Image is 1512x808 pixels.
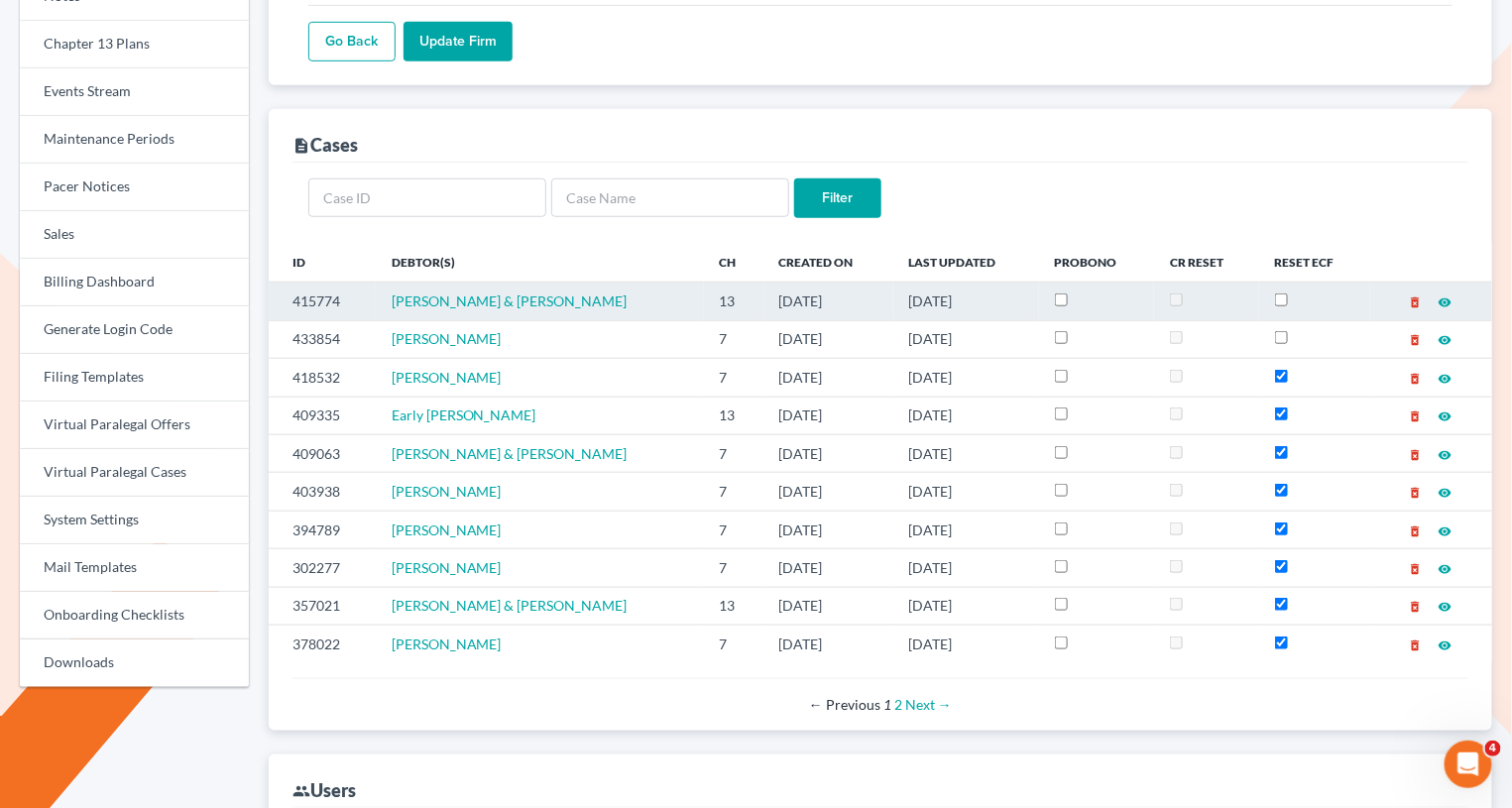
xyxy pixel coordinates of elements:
[392,445,628,462] a: [PERSON_NAME] & [PERSON_NAME]
[20,164,249,211] a: Pacer Notices
[308,178,546,218] input: Case ID
[1409,445,1423,462] a: delete_forever
[1445,741,1492,788] iframe: Intercom live chat
[893,511,1039,548] td: [DATE]
[1439,372,1453,386] i: visibility
[1439,295,1453,309] i: visibility
[1439,409,1453,423] i: visibility
[392,330,502,347] a: [PERSON_NAME]
[1439,292,1453,309] a: visibility
[1439,445,1453,462] a: visibility
[269,397,376,434] td: 409335
[704,359,763,397] td: 7
[1154,242,1258,282] th: CR Reset
[1439,638,1453,652] i: visibility
[1439,559,1453,576] a: visibility
[809,696,880,713] span: Previous page
[20,402,249,449] a: Virtual Paralegal Offers
[1439,597,1453,614] a: visibility
[893,434,1039,472] td: [DATE]
[376,242,704,282] th: Debtor(s)
[269,434,376,472] td: 409063
[20,306,249,354] a: Generate Login Code
[1039,242,1154,282] th: ProBono
[1409,406,1423,423] a: delete_forever
[704,511,763,548] td: 7
[893,242,1039,282] th: Last Updated
[392,521,502,538] a: [PERSON_NAME]
[269,473,376,511] td: 403938
[292,137,310,155] i: description
[1409,333,1423,347] i: delete_forever
[392,292,628,309] a: [PERSON_NAME] & [PERSON_NAME]
[1409,600,1423,614] i: delete_forever
[20,259,249,306] a: Billing Dashboard
[20,21,249,68] a: Chapter 13 Plans
[392,597,628,614] span: [PERSON_NAME] & [PERSON_NAME]
[1409,597,1423,614] a: delete_forever
[308,22,396,61] a: Go Back
[292,778,356,802] div: Users
[1439,635,1453,652] a: visibility
[1439,369,1453,386] a: visibility
[1409,369,1423,386] a: delete_forever
[269,626,376,663] td: 378022
[20,211,249,259] a: Sales
[763,549,893,587] td: [DATE]
[893,320,1039,358] td: [DATE]
[893,359,1039,397] td: [DATE]
[551,178,789,218] input: Case Name
[20,497,249,544] a: System Settings
[20,354,249,402] a: Filing Templates
[392,369,502,386] a: [PERSON_NAME]
[392,635,502,652] span: [PERSON_NAME]
[893,397,1039,434] td: [DATE]
[1259,242,1371,282] th: Reset ECF
[704,397,763,434] td: 13
[763,473,893,511] td: [DATE]
[269,549,376,587] td: 302277
[894,696,902,713] a: Page 2
[763,511,893,548] td: [DATE]
[763,626,893,663] td: [DATE]
[763,587,893,625] td: [DATE]
[392,406,536,423] a: Early [PERSON_NAME]
[1439,524,1453,538] i: visibility
[1409,521,1423,538] a: delete_forever
[392,559,502,576] span: [PERSON_NAME]
[1439,562,1453,576] i: visibility
[269,283,376,320] td: 415774
[704,283,763,320] td: 13
[1409,292,1423,309] a: delete_forever
[704,320,763,358] td: 7
[292,782,310,800] i: group
[763,283,893,320] td: [DATE]
[1409,524,1423,538] i: delete_forever
[20,544,249,592] a: Mail Templates
[1409,483,1423,500] a: delete_forever
[763,397,893,434] td: [DATE]
[1439,448,1453,462] i: visibility
[704,587,763,625] td: 13
[893,549,1039,587] td: [DATE]
[893,283,1039,320] td: [DATE]
[763,242,893,282] th: Created On
[1439,483,1453,500] a: visibility
[1439,600,1453,614] i: visibility
[292,133,358,157] div: Cases
[704,434,763,472] td: 7
[704,242,763,282] th: Ch
[883,696,891,713] em: Page 1
[1409,638,1423,652] i: delete_forever
[404,22,513,61] input: Update Firm
[1409,409,1423,423] i: delete_forever
[392,483,502,500] span: [PERSON_NAME]
[20,639,249,687] a: Downloads
[1409,562,1423,576] i: delete_forever
[1409,559,1423,576] a: delete_forever
[308,695,1453,715] div: Pagination
[20,449,249,497] a: Virtual Paralegal Cases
